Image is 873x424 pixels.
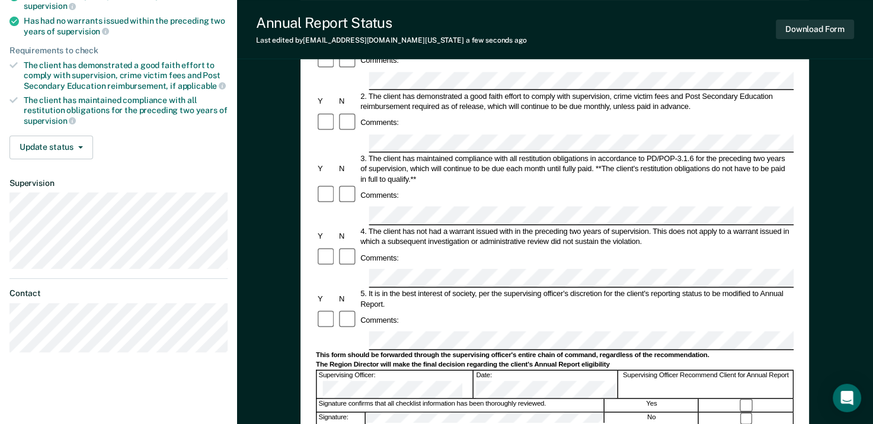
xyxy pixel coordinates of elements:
div: N [337,293,359,303]
div: Comments: [359,118,401,128]
div: Last edited by [EMAIL_ADDRESS][DOMAIN_NAME][US_STATE] [256,36,527,44]
div: Comments: [359,190,401,200]
span: supervision [24,1,76,11]
div: Yes [605,399,699,412]
div: Y [316,293,337,303]
dt: Supervision [9,178,228,188]
div: Annual Report Status [256,14,527,31]
div: Supervising Officer: [317,371,474,398]
div: Y [316,96,337,106]
dt: Contact [9,288,228,298]
div: Comments: [359,253,401,263]
div: N [337,231,359,241]
div: 4. The client has not had a warrant issued with in the preceding two years of supervision. This d... [359,226,794,246]
div: Has had no warrants issued within the preceding two years of [24,16,228,36]
div: Supervising Officer Recommend Client for Annual Report [619,371,794,398]
div: Comments: [359,315,401,325]
div: This form should be forwarded through the supervising officer's entire chain of command, regardle... [316,351,794,359]
span: supervision [24,116,76,126]
div: 3. The client has maintained compliance with all restitution obligations in accordance to PD/POP-... [359,153,794,184]
div: The client has demonstrated a good faith effort to comply with supervision, crime victim fees and... [24,60,228,91]
div: Signature confirms that all checklist information has been thoroughly reviewed. [317,399,605,412]
div: Open Intercom Messenger [833,384,861,412]
button: Update status [9,136,93,159]
div: Date: [475,371,618,398]
div: 2. The client has demonstrated a good faith effort to comply with supervision, crime victim fees ... [359,91,794,112]
button: Download Form [776,20,854,39]
span: supervision [57,27,109,36]
div: Requirements to check [9,46,228,56]
div: Y [316,163,337,174]
span: applicable [178,81,226,91]
div: N [337,96,359,106]
div: The Region Director will make the final decision regarding the client's Annual Report eligibility [316,360,794,369]
div: 5. It is in the best interest of society, per the supervising officer's discretion for the client... [359,288,794,309]
div: Comments: [359,55,401,65]
span: a few seconds ago [466,36,527,44]
div: The client has maintained compliance with all restitution obligations for the preceding two years of [24,95,228,126]
div: N [337,163,359,174]
div: Y [316,231,337,241]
